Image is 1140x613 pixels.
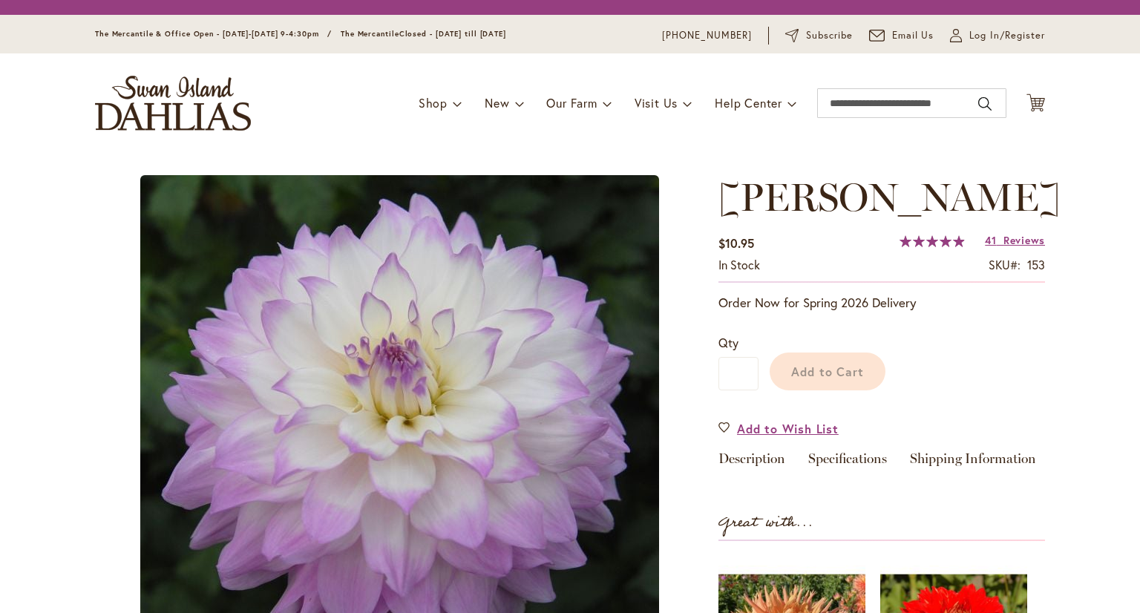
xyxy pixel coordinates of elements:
[718,257,760,274] div: Availability
[808,452,887,473] a: Specifications
[718,335,738,350] span: Qty
[718,452,1045,473] div: Detailed Product Info
[718,511,813,535] strong: Great with...
[1027,257,1045,274] div: 153
[399,29,506,39] span: Closed - [DATE] till [DATE]
[892,28,934,43] span: Email Us
[718,420,839,437] a: Add to Wish List
[95,76,251,131] a: store logo
[910,452,1036,473] a: Shipping Information
[635,95,678,111] span: Visit Us
[900,235,965,247] div: 99%
[419,95,448,111] span: Shop
[718,257,760,272] span: In stock
[978,92,992,116] button: Search
[718,294,1045,312] p: Order Now for Spring 2026 Delivery
[785,28,853,43] a: Subscribe
[1003,233,1045,247] span: Reviews
[718,452,785,473] a: Description
[969,28,1045,43] span: Log In/Register
[715,95,782,111] span: Help Center
[546,95,597,111] span: Our Farm
[718,174,1061,220] span: [PERSON_NAME]
[95,29,399,39] span: The Mercantile & Office Open - [DATE]-[DATE] 9-4:30pm / The Mercantile
[989,257,1021,272] strong: SKU
[485,95,509,111] span: New
[718,235,754,251] span: $10.95
[985,233,996,247] span: 41
[950,28,1045,43] a: Log In/Register
[869,28,934,43] a: Email Us
[985,233,1045,247] a: 41 Reviews
[806,28,853,43] span: Subscribe
[737,420,839,437] span: Add to Wish List
[662,28,752,43] a: [PHONE_NUMBER]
